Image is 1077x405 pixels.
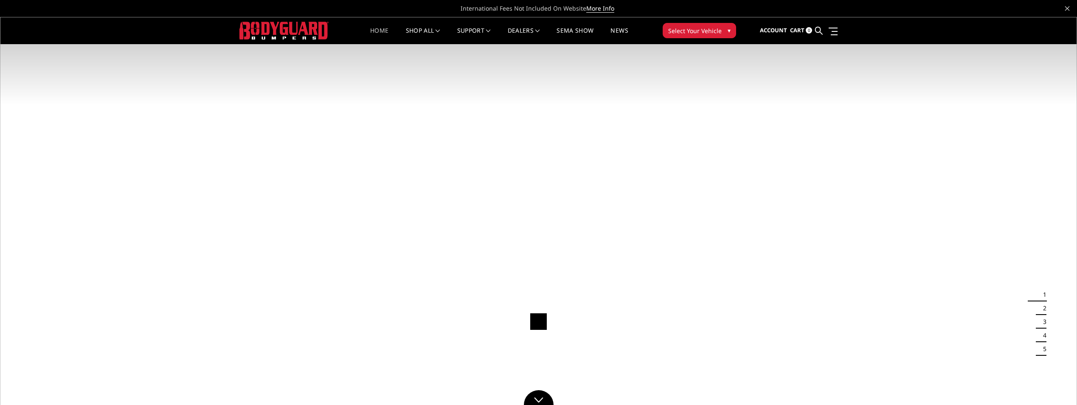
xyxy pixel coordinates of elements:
[1038,301,1046,315] button: 2 of 5
[457,28,491,44] a: Support
[668,26,722,35] span: Select Your Vehicle
[760,19,787,42] a: Account
[508,28,540,44] a: Dealers
[728,26,731,35] span: ▾
[1038,342,1046,356] button: 5 of 5
[663,23,736,38] button: Select Your Vehicle
[806,27,812,34] span: 0
[586,4,614,13] a: More Info
[1038,315,1046,329] button: 3 of 5
[790,19,812,42] a: Cart 0
[406,28,440,44] a: shop all
[790,26,804,34] span: Cart
[1038,329,1046,342] button: 4 of 5
[370,28,388,44] a: Home
[524,390,554,405] a: Click to Down
[239,22,329,39] img: BODYGUARD BUMPERS
[1038,288,1046,301] button: 1 of 5
[557,28,593,44] a: SEMA Show
[760,26,787,34] span: Account
[610,28,628,44] a: News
